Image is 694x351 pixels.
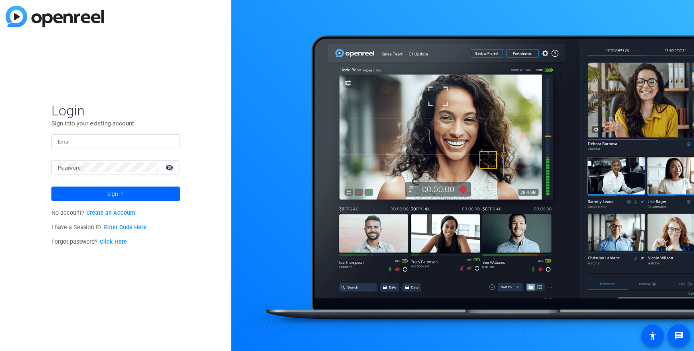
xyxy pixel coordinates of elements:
[100,238,127,245] a: Click Here
[86,209,135,216] a: Create an Account
[58,139,71,145] mat-label: Email
[51,238,127,245] span: Forgot password?
[648,331,657,341] mat-icon: accessibility
[107,184,124,204] span: Sign in
[674,331,684,341] mat-icon: message
[51,209,135,216] span: No account?
[51,119,180,128] p: Sign into your existing account.
[51,102,180,119] span: Login
[58,136,173,146] input: Enter Email Address
[104,224,147,231] a: Enter Code Here
[161,162,180,173] mat-icon: visibility_off
[6,6,104,27] img: blue-gradient.svg
[51,224,147,231] span: I have a Session ID.
[58,165,81,171] mat-label: Password
[51,187,180,201] button: Sign in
